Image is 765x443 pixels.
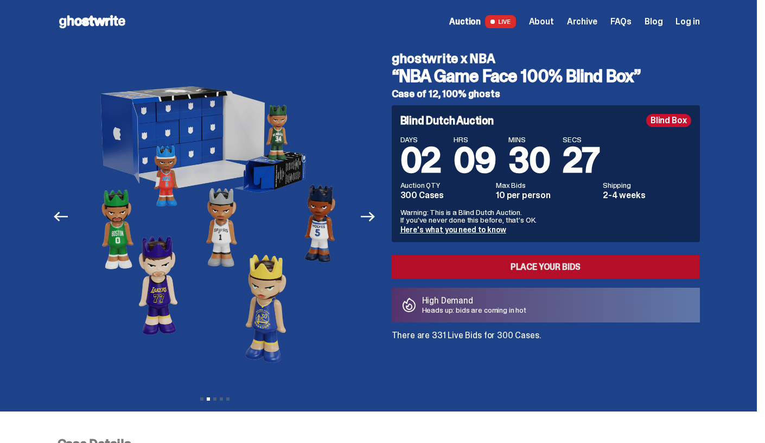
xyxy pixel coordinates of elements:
button: Previous [49,205,73,229]
span: Auction [449,17,481,26]
button: View slide 1 [200,397,203,401]
dd: 300 Cases [400,191,490,200]
img: NBA-Hero-2.png [76,43,353,390]
a: Auction LIVE [449,15,515,28]
span: 30 [508,138,550,183]
span: 02 [400,138,441,183]
button: View slide 2 [207,397,210,401]
h4: ghostwrite x NBA [392,52,700,65]
h3: “NBA Game Face 100% Blind Box” [392,67,700,85]
h4: Blind Dutch Auction [400,115,494,126]
span: DAYS [400,136,441,143]
button: Next [356,205,380,229]
p: Warning: This is a Blind Dutch Auction. If you’ve never done this before, that’s OK. [400,208,691,224]
p: High Demand [422,296,527,305]
button: View slide 5 [226,397,229,401]
a: Place your Bids [392,255,700,279]
p: Heads up: bids are coming in hot [422,306,527,314]
span: HRS [454,136,495,143]
a: Archive [567,17,597,26]
span: 27 [563,138,600,183]
dt: Shipping [603,181,691,189]
div: Blind Box [646,114,691,127]
h5: Case of 12, 100% ghosts [392,89,700,99]
a: Blog [645,17,662,26]
span: SECS [563,136,600,143]
dd: 10 per person [496,191,596,200]
span: MINS [508,136,550,143]
span: 09 [454,138,495,183]
a: FAQs [610,17,632,26]
span: LIVE [485,15,516,28]
button: View slide 3 [213,397,216,401]
p: There are 331 Live Bids for 300 Cases. [392,331,700,340]
a: About [529,17,554,26]
a: Log in [675,17,699,26]
button: View slide 4 [220,397,223,401]
a: Here's what you need to know [400,225,506,235]
dt: Max Bids [496,181,596,189]
dd: 2-4 weeks [603,191,691,200]
dt: Auction QTY [400,181,490,189]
